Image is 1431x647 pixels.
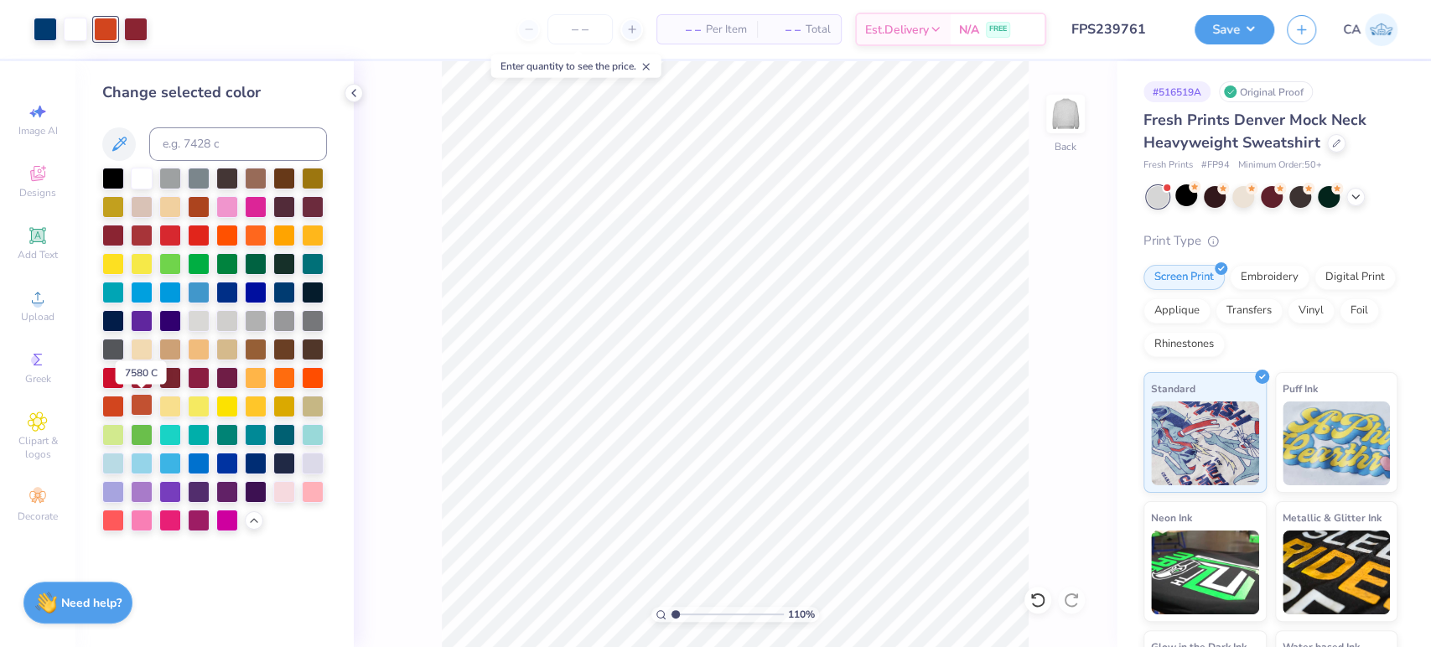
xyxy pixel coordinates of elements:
[1365,13,1397,46] img: Chollene Anne Aranda
[61,595,122,611] strong: Need help?
[19,186,56,199] span: Designs
[1143,332,1225,357] div: Rhinestones
[865,21,929,39] span: Est. Delivery
[1055,139,1076,154] div: Back
[102,81,327,104] div: Change selected color
[8,434,67,461] span: Clipart & logos
[25,372,51,386] span: Greek
[1143,158,1193,173] span: Fresh Prints
[1288,298,1335,323] div: Vinyl
[1151,531,1259,614] img: Neon Ink
[149,127,327,161] input: e.g. 7428 c
[21,310,54,323] span: Upload
[1230,265,1309,290] div: Embroidery
[1151,380,1195,397] span: Standard
[1151,401,1259,485] img: Standard
[1343,13,1397,46] a: CA
[1283,509,1382,526] span: Metallic & Glitter Ink
[1283,401,1391,485] img: Puff Ink
[1283,380,1318,397] span: Puff Ink
[1143,298,1211,323] div: Applique
[959,21,979,39] span: N/A
[989,23,1007,35] span: FREE
[1343,20,1361,39] span: CA
[547,14,613,44] input: – –
[1340,298,1379,323] div: Foil
[1238,158,1322,173] span: Minimum Order: 50 +
[1201,158,1230,173] span: # FP94
[1059,13,1182,46] input: Untitled Design
[1143,265,1225,290] div: Screen Print
[1195,15,1274,44] button: Save
[667,21,701,39] span: – –
[1143,110,1366,153] span: Fresh Prints Denver Mock Neck Heavyweight Sweatshirt
[767,21,801,39] span: – –
[1049,97,1082,131] img: Back
[18,510,58,523] span: Decorate
[1216,298,1283,323] div: Transfers
[1314,265,1396,290] div: Digital Print
[1143,231,1397,251] div: Print Type
[1283,531,1391,614] img: Metallic & Glitter Ink
[18,124,58,137] span: Image AI
[1151,509,1192,526] span: Neon Ink
[116,360,167,384] div: 7580 C
[1219,81,1313,102] div: Original Proof
[788,607,815,622] span: 110 %
[1143,81,1211,102] div: # 516519A
[706,21,747,39] span: Per Item
[806,21,831,39] span: Total
[18,248,58,261] span: Add Text
[491,54,661,78] div: Enter quantity to see the price.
